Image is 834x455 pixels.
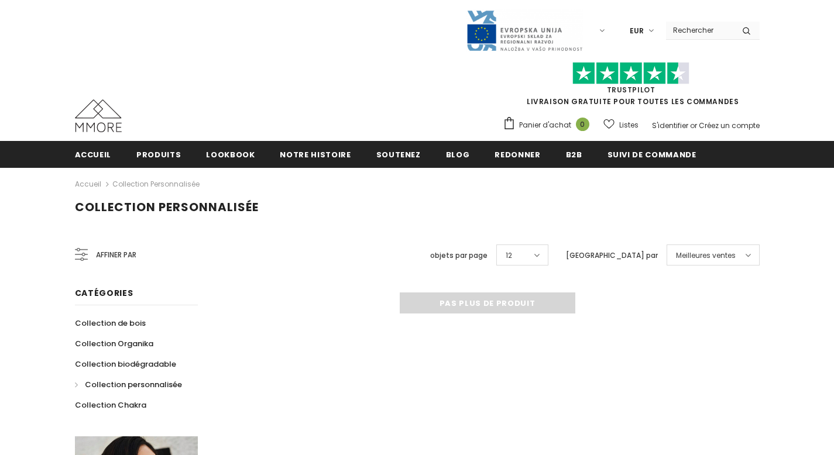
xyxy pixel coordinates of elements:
a: Produits [136,141,181,167]
span: Affiner par [96,249,136,261]
a: Accueil [75,141,112,167]
span: Collection personnalisée [75,199,259,215]
span: Notre histoire [280,149,351,160]
a: TrustPilot [607,85,655,95]
a: Accueil [75,177,101,191]
a: soutenez [376,141,421,167]
span: Panier d'achat [519,119,571,131]
span: soutenez [376,149,421,160]
label: objets par page [430,250,488,261]
a: Panier d'achat 0 [503,116,595,134]
a: Javni Razpis [466,25,583,35]
span: Collection Organika [75,338,153,349]
a: Collection personnalisée [75,374,182,395]
span: Collection Chakra [75,399,146,411]
span: or [690,120,697,130]
a: Collection Organika [75,333,153,354]
span: Produits [136,149,181,160]
span: Suivi de commande [608,149,696,160]
a: Collection personnalisée [112,179,200,189]
a: Lookbook [206,141,255,167]
span: 0 [576,118,589,131]
a: Collection Chakra [75,395,146,415]
span: 12 [506,250,512,261]
a: Notre histoire [280,141,351,167]
span: Collection biodégradable [75,359,176,370]
span: Collection personnalisée [85,379,182,390]
span: LIVRAISON GRATUITE POUR TOUTES LES COMMANDES [503,67,760,106]
input: Search Site [666,22,733,39]
span: Redonner [495,149,540,160]
a: Créez un compte [699,120,760,130]
span: Lookbook [206,149,255,160]
a: Collection de bois [75,313,146,333]
a: Redonner [495,141,540,167]
img: Javni Razpis [466,9,583,52]
a: Listes [603,115,639,135]
a: S'identifier [652,120,688,130]
img: Faites confiance aux étoiles pilotes [572,62,689,85]
span: Accueil [75,149,112,160]
span: Blog [446,149,470,160]
span: Collection de bois [75,318,146,329]
span: B2B [566,149,582,160]
span: EUR [630,25,644,37]
span: Listes [619,119,639,131]
span: Catégories [75,287,133,299]
a: Suivi de commande [608,141,696,167]
a: B2B [566,141,582,167]
a: Collection biodégradable [75,354,176,374]
a: Blog [446,141,470,167]
label: [GEOGRAPHIC_DATA] par [566,250,658,261]
img: Cas MMORE [75,99,122,132]
span: Meilleures ventes [676,250,736,261]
